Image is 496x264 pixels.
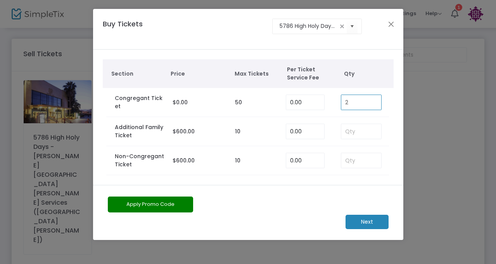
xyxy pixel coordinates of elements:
[99,19,172,40] h4: Buy Tickets
[341,124,382,139] input: Qty
[386,19,396,29] button: Close
[286,95,324,110] input: Enter Service Fee
[337,22,347,31] span: clear
[347,18,358,34] button: Select
[111,70,163,78] span: Section
[115,94,165,110] label: Congregant Ticket
[235,70,279,78] span: Max Tickets
[235,157,240,165] label: 10
[173,157,195,164] span: $600.00
[115,123,165,140] label: Additional Family Ticket
[341,95,382,110] input: Qty
[115,152,165,169] label: Non-Congregant Ticket
[286,124,324,139] input: Enter Service Fee
[173,128,195,135] span: $600.00
[286,153,324,168] input: Enter Service Fee
[344,70,390,78] span: Qty
[341,153,382,168] input: Qty
[235,128,240,136] label: 10
[173,98,188,106] span: $0.00
[108,197,193,212] button: Apply Promo Code
[171,70,227,78] span: Price
[346,215,389,229] m-button: Next
[287,66,332,82] span: Per Ticket Service Fee
[235,98,242,107] label: 50
[280,22,337,30] input: Select an event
